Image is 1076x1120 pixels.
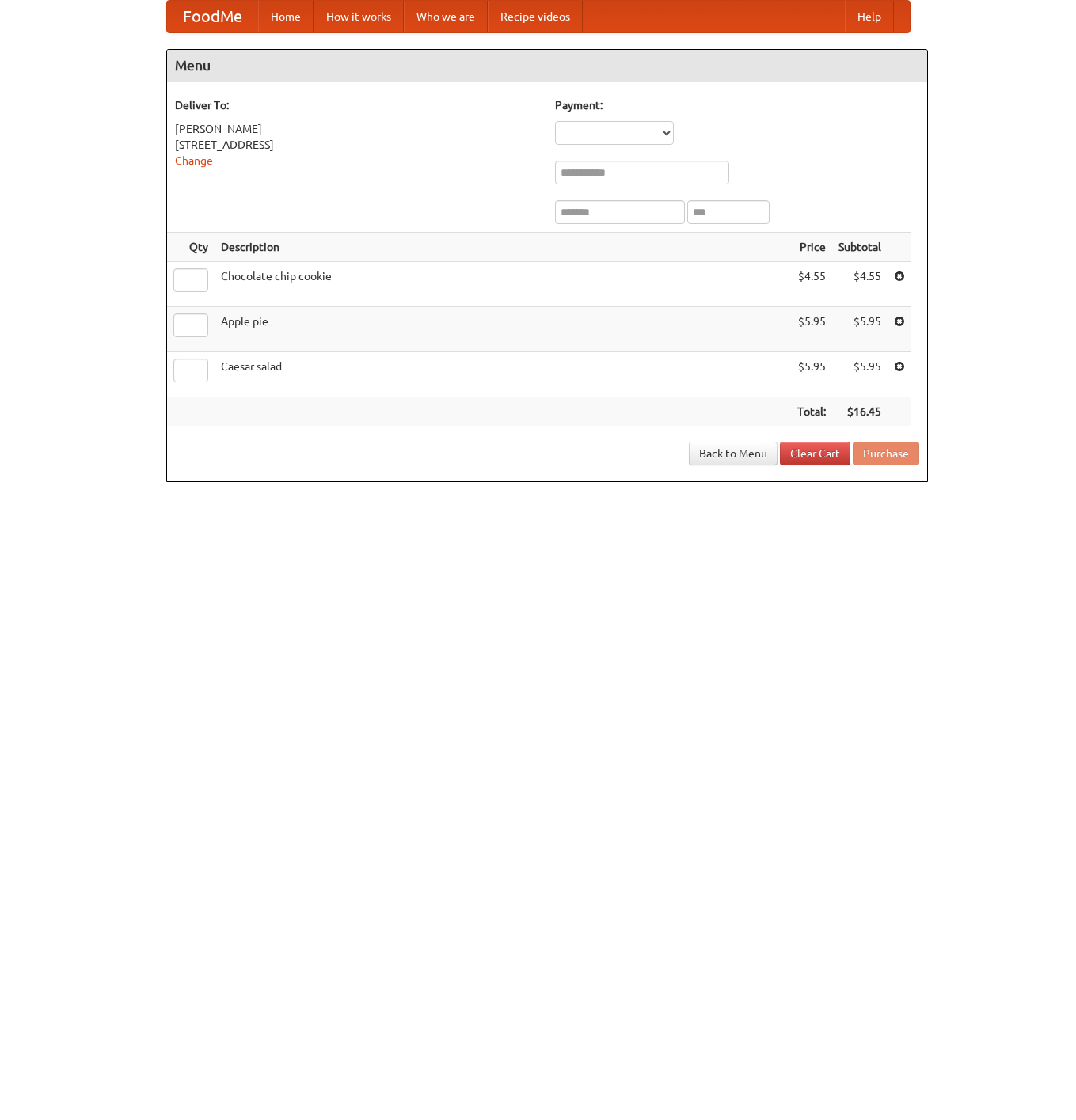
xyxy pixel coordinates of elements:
[791,397,832,427] th: Total:
[845,1,894,32] a: Help
[175,121,539,137] div: [PERSON_NAME]
[215,233,791,262] th: Description
[832,397,888,427] th: $16.45
[832,262,888,307] td: $4.55
[791,352,832,397] td: $5.95
[215,307,791,352] td: Apple pie
[215,352,791,397] td: Caesar salad
[215,262,791,307] td: Chocolate chip cookie
[853,442,919,465] button: Purchase
[167,50,927,82] h4: Menu
[832,307,888,352] td: $5.95
[175,97,539,113] h5: Deliver To:
[175,154,213,167] a: Change
[167,1,258,32] a: FoodMe
[791,233,832,262] th: Price
[167,233,215,262] th: Qty
[258,1,314,32] a: Home
[780,442,850,465] a: Clear Cart
[555,97,919,113] h5: Payment:
[832,233,888,262] th: Subtotal
[689,442,778,465] a: Back to Menu
[314,1,404,32] a: How it works
[832,352,888,397] td: $5.95
[791,307,832,352] td: $5.95
[175,137,539,153] div: [STREET_ADDRESS]
[791,262,832,307] td: $4.55
[488,1,583,32] a: Recipe videos
[404,1,488,32] a: Who we are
